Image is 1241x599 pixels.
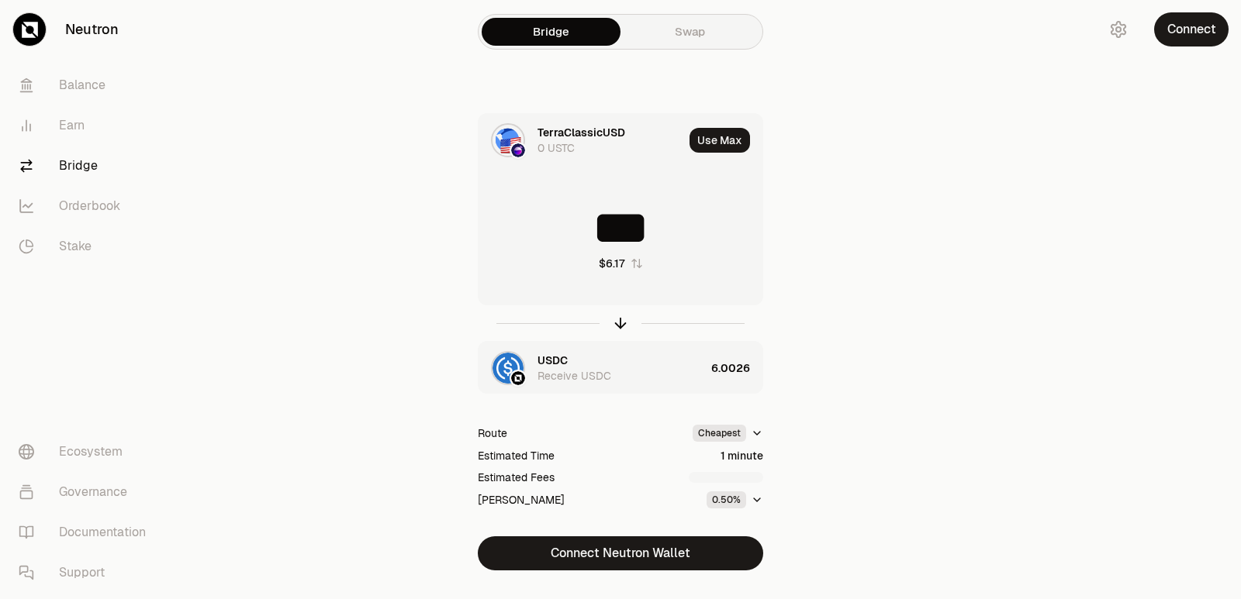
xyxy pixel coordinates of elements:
[479,114,683,167] div: USTC LogoOsmosis LogoTerraClassicUSD0 USTC
[478,470,555,485] div: Estimated Fees
[707,491,746,508] div: 0.50%
[478,425,507,441] div: Route
[511,371,525,385] img: Neutron Logo
[478,536,763,570] button: Connect Neutron Wallet
[511,143,525,157] img: Osmosis Logo
[599,256,624,271] div: $6.17
[478,492,565,508] div: [PERSON_NAME]
[538,368,611,384] div: Receive USDC
[6,553,168,593] a: Support
[6,65,168,105] a: Balance
[538,140,575,156] div: 0 USTC
[538,125,625,140] div: TerraClassicUSD
[707,491,763,508] button: 0.50%
[693,425,746,442] div: Cheapest
[493,353,524,384] img: USDC Logo
[6,146,168,186] a: Bridge
[1154,12,1229,46] button: Connect
[6,226,168,267] a: Stake
[6,432,168,472] a: Ecosystem
[479,342,762,394] button: USDC LogoNeutron LogoUSDCReceive USDC6.0026
[6,186,168,226] a: Orderbook
[6,105,168,146] a: Earn
[620,18,759,46] a: Swap
[479,342,705,394] div: USDC LogoNeutron LogoUSDCReceive USDC
[538,353,568,368] div: USDC
[693,425,763,442] button: Cheapest
[6,512,168,553] a: Documentation
[690,128,750,153] button: Use Max
[6,472,168,512] a: Governance
[599,256,643,271] button: $6.17
[478,448,555,463] div: Estimated Time
[482,18,620,46] a: Bridge
[711,342,762,394] div: 6.0026
[721,448,763,463] div: 1 minute
[493,125,524,156] img: USTC Logo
